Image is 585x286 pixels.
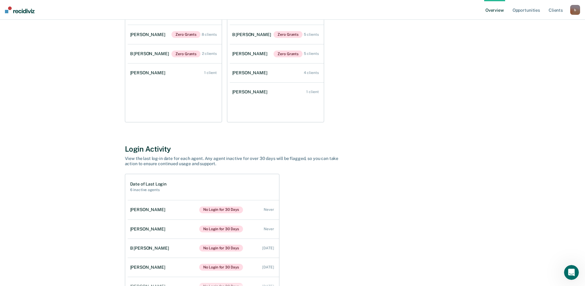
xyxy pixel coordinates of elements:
[128,258,279,277] a: [PERSON_NAME]No Login for 30 Days [DATE]
[232,70,270,76] div: [PERSON_NAME]
[230,25,324,44] a: B [PERSON_NAME]Zero Grants 5 clients
[230,44,324,63] a: [PERSON_NAME]Zero Grants 5 clients
[304,32,319,37] div: 5 clients
[264,207,274,212] div: Never
[202,51,217,56] div: 2 clients
[232,32,274,37] div: B [PERSON_NAME]
[564,265,579,280] iframe: Intercom live chat
[128,44,222,63] a: B [PERSON_NAME]Zero Grants 2 clients
[130,182,167,187] h1: Date of Last Login
[274,51,303,57] span: Zero Grants
[264,227,274,231] div: Never
[199,245,243,251] span: No Login for 30 Days
[199,226,243,232] span: No Login for 30 Days
[304,51,319,56] div: 5 clients
[262,265,274,269] div: [DATE]
[5,6,35,13] img: Recidiviz
[130,246,171,251] div: B [PERSON_NAME]
[304,71,319,75] div: 4 clients
[130,227,168,232] div: [PERSON_NAME]
[128,25,222,44] a: [PERSON_NAME]Zero Grants 8 clients
[262,246,274,250] div: [DATE]
[130,207,168,212] div: [PERSON_NAME]
[130,70,168,76] div: [PERSON_NAME]
[306,90,319,94] div: 1 client
[230,64,324,82] a: [PERSON_NAME] 4 clients
[230,83,324,101] a: [PERSON_NAME] 1 client
[202,32,217,37] div: 8 clients
[199,206,243,213] span: No Login for 30 Days
[128,219,279,239] a: [PERSON_NAME]No Login for 30 Days Never
[232,51,270,56] div: [PERSON_NAME]
[171,31,200,38] span: Zero Grants
[199,264,243,271] span: No Login for 30 Days
[171,51,200,57] span: Zero Grants
[125,145,460,153] div: Login Activity
[130,32,168,37] div: [PERSON_NAME]
[130,188,167,192] h2: 6 inactive agents
[128,239,279,258] a: B [PERSON_NAME]No Login for 30 Days [DATE]
[130,265,168,270] div: [PERSON_NAME]
[274,31,303,38] span: Zero Grants
[128,200,279,219] a: [PERSON_NAME]No Login for 30 Days Never
[125,156,341,166] div: View the last log-in date for each agent. Any agent inactive for over 30 days will be flagged, so...
[128,64,222,82] a: [PERSON_NAME] 1 client
[232,89,270,95] div: [PERSON_NAME]
[130,51,171,56] div: B [PERSON_NAME]
[570,5,580,15] button: b
[204,71,216,75] div: 1 client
